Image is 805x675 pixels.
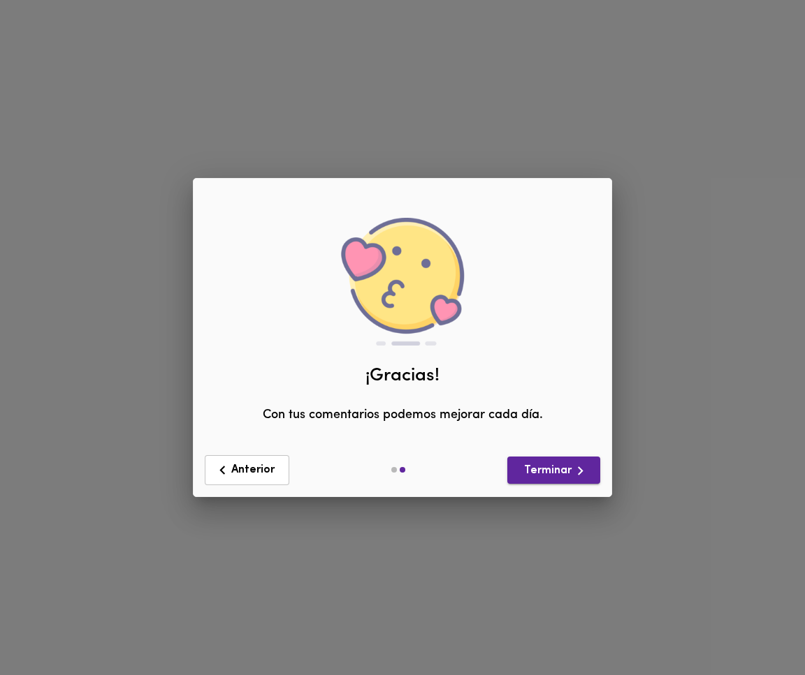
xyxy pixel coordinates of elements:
span: Terminar [518,462,589,480]
button: Terminar [507,457,600,484]
button: Anterior [205,455,289,485]
div: ¡Gracias! [204,364,601,390]
div: Con tus comentarios podemos mejorar cada día. [204,182,601,425]
iframe: Messagebird Livechat Widget [724,594,791,661]
img: love.png [340,218,465,346]
span: Anterior [214,461,280,479]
